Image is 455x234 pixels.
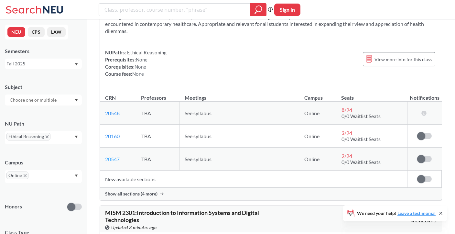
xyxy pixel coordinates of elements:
button: LAW [47,27,66,37]
svg: X to remove pill [46,135,49,138]
a: 20547 [105,156,120,162]
input: Choose one or multiple [6,96,61,104]
span: View more info for this class [374,55,432,63]
td: TBA [136,125,179,148]
div: NU Path [5,120,82,127]
th: Notifications [407,88,442,102]
span: We need your help! [357,211,436,216]
svg: X to remove pill [24,174,27,177]
div: Show all sections (4 more) [100,188,442,200]
a: 20548 [105,110,120,116]
span: None [132,71,144,77]
td: New available sections [100,171,407,188]
span: 0/0 Waitlist Seats [341,113,381,119]
span: 3 / 24 [341,130,352,136]
span: 0/0 Waitlist Seats [341,159,381,165]
th: Campus [299,88,336,102]
th: Meetings [179,88,299,102]
input: Class, professor, course number, "phrase" [104,4,246,15]
td: Online [299,125,336,148]
svg: Dropdown arrow [75,174,78,177]
p: Honors [5,203,22,210]
div: Fall 2025 [6,60,74,67]
span: 0/0 Waitlist Seats [341,136,381,142]
svg: Dropdown arrow [75,99,78,102]
td: TBA [136,148,179,171]
button: CPS [28,27,45,37]
td: Online [299,102,336,125]
div: Fall 2025Dropdown arrow [5,59,82,69]
span: MISM 2301 : Introduction to Information Systems and Digital Technologies [105,209,259,223]
div: Subject [5,84,82,91]
div: CRN [105,94,116,101]
div: Ethical ReasoningX to remove pillDropdown arrow [5,131,82,144]
div: NUPaths: Prerequisites: Corequisites: Course fees: [105,49,167,77]
span: See syllabus [185,156,211,162]
span: OnlineX to remove pill [6,172,28,179]
span: Ethical Reasoning [126,50,167,55]
div: Campus [5,159,82,166]
button: NEU [7,27,25,37]
span: Updated 3 minutes ago [111,224,157,231]
button: Sign In [274,4,300,16]
svg: Dropdown arrow [75,136,78,138]
th: Seats [336,88,407,102]
a: 20160 [105,133,120,139]
span: Ethical ReasoningX to remove pill [6,133,50,140]
div: Semesters [5,48,82,55]
svg: Dropdown arrow [75,63,78,66]
a: Leave a testimonial [397,210,436,216]
div: magnifying glass [250,3,266,16]
div: OnlineX to remove pillDropdown arrow [5,170,82,183]
span: None [135,64,146,70]
svg: magnifying glass [255,5,262,14]
span: See syllabus [185,133,211,139]
td: TBA [136,102,179,125]
span: None [136,57,147,62]
span: See syllabus [185,110,211,116]
td: Online [299,148,336,171]
span: 8 / 24 [341,107,352,113]
th: Professors [136,88,179,102]
span: 2 / 24 [341,153,352,159]
div: Dropdown arrow [5,95,82,106]
span: Show all sections (4 more) [105,191,157,197]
